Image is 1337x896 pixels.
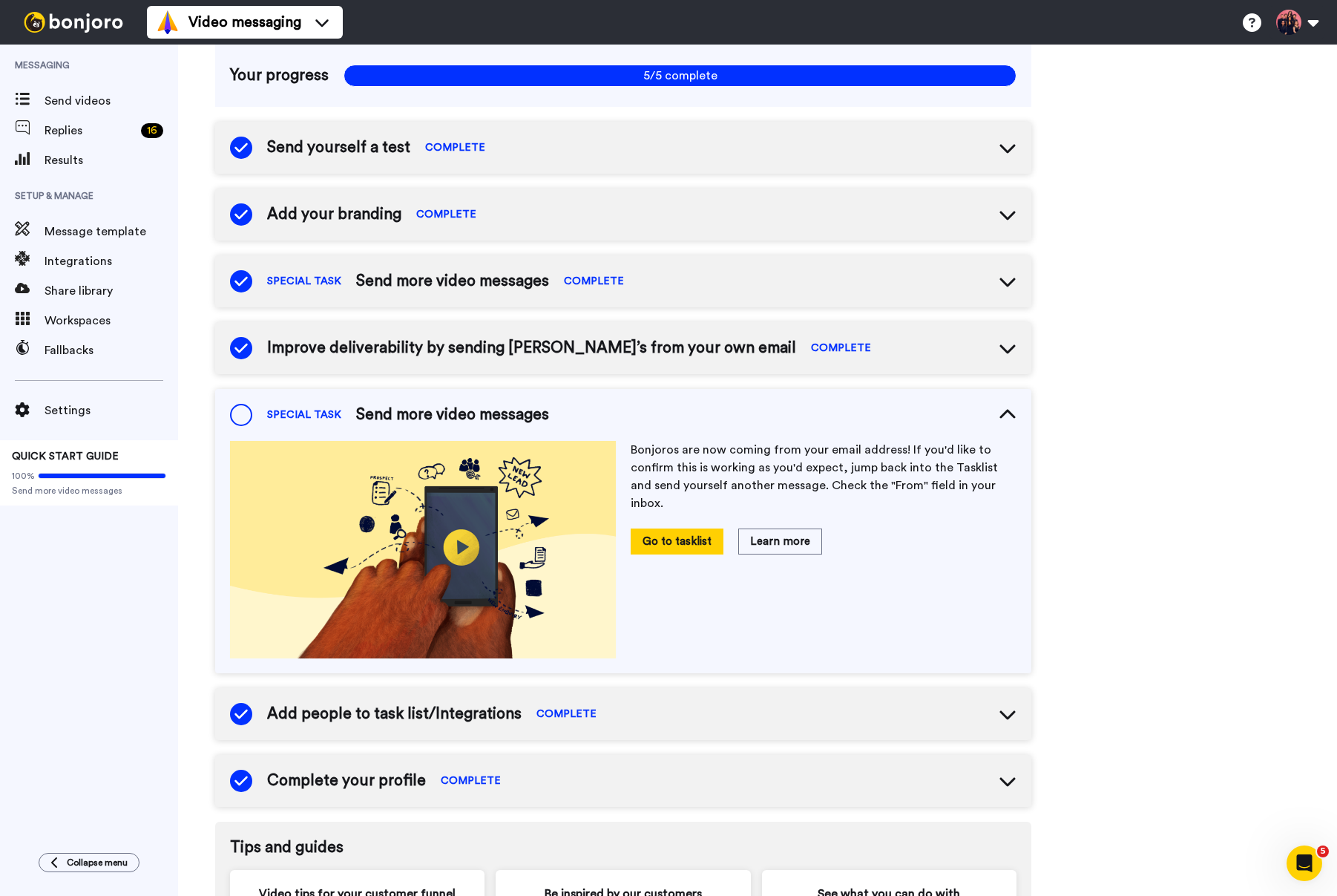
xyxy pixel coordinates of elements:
span: Settings [45,402,178,419]
img: bj-logo-header-white.svg [18,12,129,33]
span: Integrations [45,252,178,270]
span: Collapse menu [67,857,128,869]
span: Video messaging [188,12,301,33]
span: Workspaces [45,312,178,330]
span: Share library [45,282,178,300]
span: Tips and guides [230,837,1016,859]
span: COMPLETE [564,274,624,289]
span: 5/5 complete [344,65,1016,87]
span: COMPLETE [416,207,476,222]
span: SPECIAL TASK [267,408,341,422]
span: Send videos [45,92,178,110]
span: Send more video messages [356,404,549,426]
img: e5a49badc6e6b37b94cffd6618ceff75.png [230,441,616,658]
img: vm-color.svg [156,10,180,34]
button: Collapse menu [39,853,139,872]
span: Replies [45,122,135,140]
span: Send more video messages [12,485,166,497]
span: COMPLETE [441,774,501,788]
span: COMPLETE [425,140,485,155]
span: Send more video messages [356,270,549,292]
span: 5 [1317,846,1329,857]
button: Learn more [738,529,822,555]
button: Go to tasklist [631,529,723,555]
span: COMPLETE [536,707,597,722]
span: Results [45,151,178,169]
span: SPECIAL TASK [267,274,341,289]
span: Fallbacks [45,341,178,359]
span: 100% [12,470,35,482]
span: COMPLETE [811,341,871,356]
span: Improve deliverability by sending [PERSON_NAME]’s from your own email [267,337,796,359]
span: Complete your profile [267,770,426,792]
p: Bonjoros are now coming from your email address! If you'd like to confirm this is working as you'... [631,441,1016,512]
span: QUICK START GUIDE [12,451,119,462]
span: Your progress [230,65,329,87]
span: Add people to task list/Integrations [267,703,522,725]
span: Message template [45,223,178,241]
div: 16 [141,123,163,138]
span: Add your branding [267,203,401,226]
span: Send yourself a test [267,137,410,159]
iframe: Intercom live chat [1287,846,1322,881]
